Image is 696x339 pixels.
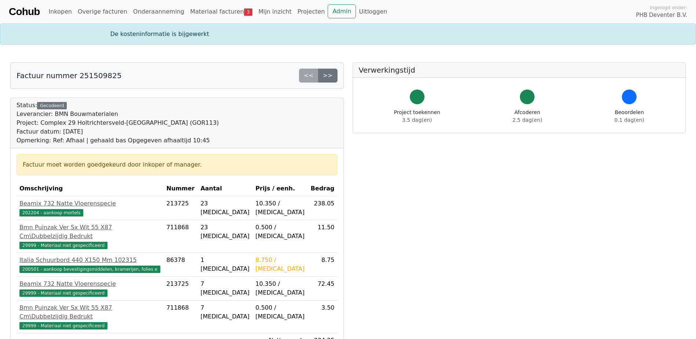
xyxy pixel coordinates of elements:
span: 202204 - aankoop mortels [19,209,83,216]
a: Projecten [295,4,328,19]
div: Italia Schuurbord 440 X150 Mm 102315 [19,256,161,265]
a: >> [318,69,338,83]
td: 238.05 [308,196,338,220]
div: Beoordelen [615,109,644,124]
th: Omschrijving [17,181,164,196]
td: 711868 [164,300,198,333]
div: 10.350 / [MEDICAL_DATA] [255,199,305,217]
span: Ingelogd onder: [650,4,687,11]
span: 200501 - aankoop bevestigingsmiddelen, kramerijen, folies e [19,266,160,273]
div: Project: Complex 29 Holtrichtersveld-[GEOGRAPHIC_DATA] (GOR113) [17,119,219,127]
th: Prijs / eenh. [252,181,307,196]
div: 1 [MEDICAL_DATA] [200,256,249,273]
div: Factuur moet worden goedgekeurd door inkoper of manager. [23,160,331,169]
div: 0.500 / [MEDICAL_DATA] [255,223,305,241]
h5: Factuur nummer 251509825 [17,71,121,80]
div: 0.500 / [MEDICAL_DATA] [255,303,305,321]
td: 11.50 [308,220,338,253]
td: 711868 [164,220,198,253]
a: Uitloggen [356,4,390,19]
span: 3 [244,8,252,16]
div: 7 [MEDICAL_DATA] [200,280,249,297]
span: PHB Deventer B.V. [636,11,687,19]
div: Bmn Puinzak Ver Sx Wit 55 X87 Cm\Dubbelzijdig Bedrukt [19,223,161,241]
span: 29999 - Materiaal niet gespecificeerd [19,289,108,297]
th: Nummer [164,181,198,196]
a: Cohub [9,3,40,21]
a: Mijn inzicht [255,4,295,19]
div: 7 [MEDICAL_DATA] [200,303,249,321]
span: 29999 - Materiaal niet gespecificeerd [19,242,108,249]
div: 8.750 / [MEDICAL_DATA] [255,256,305,273]
td: 86378 [164,253,198,277]
td: 8.75 [308,253,338,277]
div: Factuur datum: [DATE] [17,127,219,136]
span: 0.1 dag(en) [615,117,644,123]
div: Beamix 732 Natte Vloerenspecie [19,280,161,288]
a: Overige facturen [75,4,130,19]
td: 213725 [164,277,198,300]
a: Bmn Puinzak Ver Sx Wit 55 X87 Cm\Dubbelzijdig Bedrukt29999 - Materiaal niet gespecificeerd [19,223,161,249]
a: Onderaanneming [130,4,187,19]
td: 72.45 [308,277,338,300]
div: Opmerking: Ref: Afhaal | gehaald bas Opgegeven afhaaltijd 10:45 [17,136,219,145]
div: Status: [17,101,219,145]
a: Italia Schuurbord 440 X150 Mm 102315200501 - aankoop bevestigingsmiddelen, kramerijen, folies e [19,256,161,273]
div: 23 [MEDICAL_DATA] [200,223,249,241]
div: Beamix 732 Natte Vloerenspecie [19,199,161,208]
a: Beamix 732 Natte Vloerenspecie29999 - Materiaal niet gespecificeerd [19,280,161,297]
a: Inkopen [45,4,74,19]
div: Afcoderen [513,109,542,124]
div: Leverancier: BMN Bouwmaterialen [17,110,219,119]
a: Materiaal facturen3 [187,4,255,19]
th: Bedrag [308,181,338,196]
div: 10.350 / [MEDICAL_DATA] [255,280,305,297]
td: 213725 [164,196,198,220]
span: 3.5 dag(en) [402,117,432,123]
a: Admin [328,4,356,18]
a: Bmn Puinzak Ver Sx Wit 55 X87 Cm\Dubbelzijdig Bedrukt29999 - Materiaal niet gespecificeerd [19,303,161,330]
h5: Verwerkingstijd [359,66,680,74]
div: Gecodeerd [37,102,67,109]
a: Beamix 732 Natte Vloerenspecie202204 - aankoop mortels [19,199,161,217]
span: 2.5 dag(en) [513,117,542,123]
span: 29999 - Materiaal niet gespecificeerd [19,322,108,329]
div: Project toekennen [394,109,440,124]
td: 3.50 [308,300,338,333]
div: Bmn Puinzak Ver Sx Wit 55 X87 Cm\Dubbelzijdig Bedrukt [19,303,161,321]
div: De kosteninformatie is bijgewerkt [106,30,590,39]
th: Aantal [197,181,252,196]
div: 23 [MEDICAL_DATA] [200,199,249,217]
